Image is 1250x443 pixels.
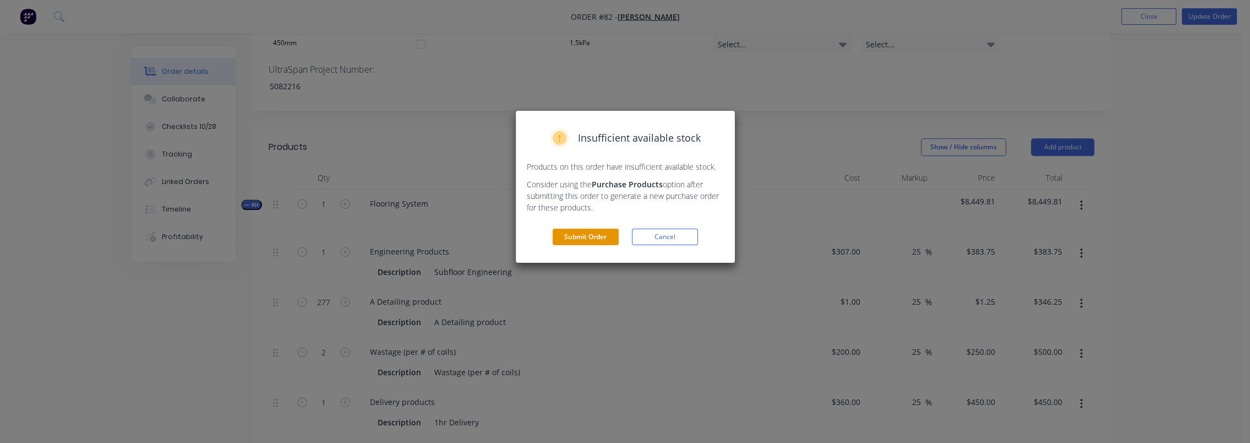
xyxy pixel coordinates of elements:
strong: Purchase Products [592,179,663,190]
span: Insufficient available stock [578,131,701,145]
p: Products on this order have insufficient available stock. [527,161,724,172]
button: Cancel [632,229,698,245]
p: Consider using the option after submitting this order to generate a new purchase order for these ... [527,179,724,213]
button: Submit Order [553,229,619,245]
